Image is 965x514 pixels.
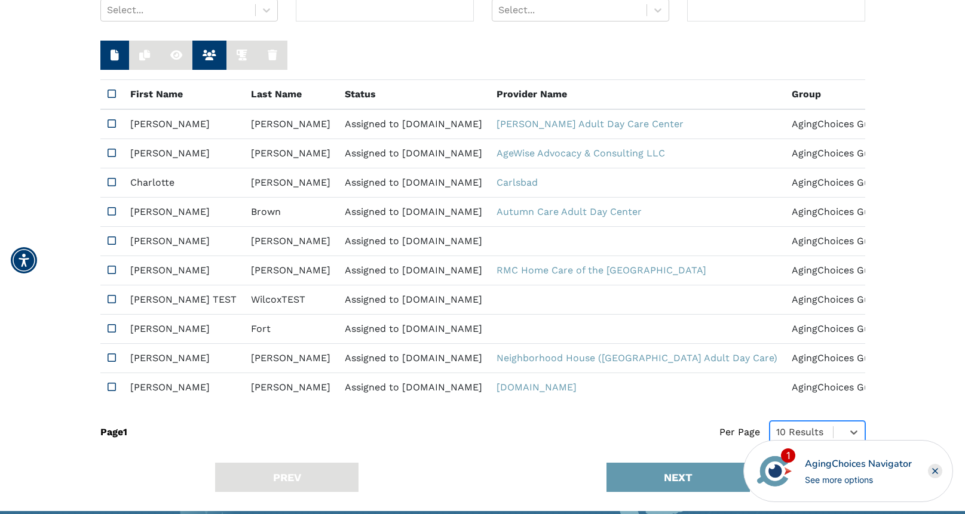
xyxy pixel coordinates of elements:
[215,463,359,492] button: PREV
[785,168,943,198] td: AgingChoices Guides (Internal)
[244,139,338,168] td: [PERSON_NAME]
[244,373,338,402] td: [PERSON_NAME]
[123,227,244,256] td: [PERSON_NAME]
[123,315,244,344] td: [PERSON_NAME]
[785,109,943,139] td: AgingChoices Guides (Internal)
[123,285,244,315] td: [PERSON_NAME] TEST
[226,41,258,70] button: Run Integrations
[785,344,943,373] td: AgingChoices Guides (Internal)
[338,139,489,168] td: Assigned to [DOMAIN_NAME]
[338,315,489,344] td: Assigned to [DOMAIN_NAME]
[785,80,943,110] th: Group
[785,285,943,315] td: AgingChoices Guides (Internal)
[497,352,777,364] a: Neighborhood House ([GEOGRAPHIC_DATA] Adult Day Care)
[805,457,912,471] div: AgingChoices Navigator
[606,463,750,492] button: NEXT
[497,381,577,393] a: [DOMAIN_NAME]
[497,264,706,276] a: RMC Home Care of the [GEOGRAPHIC_DATA]
[338,373,489,402] td: Assigned to [DOMAIN_NAME]
[100,421,127,444] div: Page 1
[160,41,192,70] button: View
[123,198,244,227] td: [PERSON_NAME]
[244,315,338,344] td: Fort
[100,41,129,70] button: New
[244,227,338,256] td: [PERSON_NAME]
[338,344,489,373] td: Assigned to [DOMAIN_NAME]
[244,285,338,315] td: WilcoxTEST
[497,118,684,130] a: [PERSON_NAME] Adult Day Care Center
[785,139,943,168] td: AgingChoices Guides (Internal)
[785,373,943,402] td: AgingChoices Guides (Internal)
[338,285,489,315] td: Assigned to [DOMAIN_NAME]
[192,41,226,70] button: View Members
[338,80,489,110] th: Status
[123,168,244,198] td: Charlotte
[497,177,538,188] a: Carlsbad
[123,373,244,402] td: [PERSON_NAME]
[928,464,942,478] div: Close
[244,80,338,110] th: Last Name
[497,147,665,159] a: AgeWise Advocacy & Consulting LLC
[785,227,943,256] td: AgingChoices Guides (Internal)
[489,80,785,110] th: Provider Name
[805,473,912,486] div: See more options
[338,109,489,139] td: Assigned to [DOMAIN_NAME]
[785,198,943,227] td: AgingChoices Guides (Internal)
[497,206,642,217] a: Autumn Care Adult Day Center
[123,256,244,285] td: [PERSON_NAME]
[338,227,489,256] td: Assigned to [DOMAIN_NAME]
[781,448,795,463] div: 1
[785,256,943,285] td: AgingChoices Guides (Internal)
[338,256,489,285] td: Assigned to [DOMAIN_NAME]
[123,80,244,110] th: First Name
[123,109,244,139] td: [PERSON_NAME]
[129,41,160,70] button: Duplicate
[719,421,760,444] span: Per Page
[785,315,943,344] td: AgingChoices Guides (Internal)
[123,344,244,373] td: [PERSON_NAME]
[244,344,338,373] td: [PERSON_NAME]
[123,139,244,168] td: [PERSON_NAME]
[244,109,338,139] td: [PERSON_NAME]
[338,198,489,227] td: Assigned to [DOMAIN_NAME]
[244,256,338,285] td: [PERSON_NAME]
[11,247,37,273] div: Accessibility Menu
[338,168,489,198] td: Assigned to [DOMAIN_NAME]
[258,41,287,70] button: Delete
[754,451,795,491] img: avatar
[244,168,338,198] td: [PERSON_NAME]
[244,198,338,227] td: Brown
